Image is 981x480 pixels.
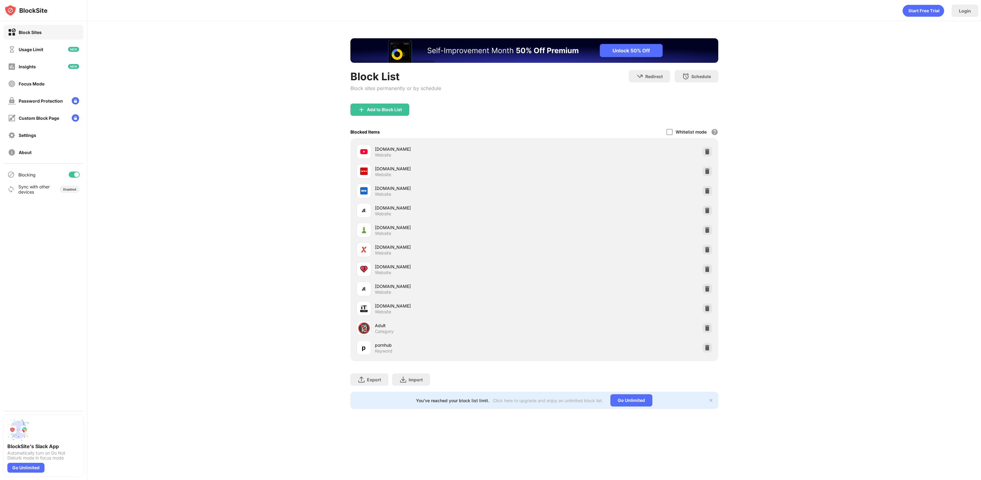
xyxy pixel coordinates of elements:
div: Website [375,231,391,236]
img: x-button.svg [708,398,713,403]
div: You’ve reached your block list limit. [416,398,489,403]
div: Usage Limit [19,47,43,52]
div: [DOMAIN_NAME] [375,303,534,309]
img: new-icon.svg [68,64,79,69]
div: Website [375,250,391,256]
div: Category [375,329,394,334]
div: [DOMAIN_NAME] [375,165,534,172]
div: Website [375,211,391,217]
div: Focus Mode [19,81,44,86]
img: favicons [360,207,368,214]
img: favicons [360,246,368,253]
div: animation [903,5,944,17]
div: pornhub [375,342,534,348]
div: Login [959,8,971,13]
div: Website [375,289,391,295]
img: focus-off.svg [8,80,16,88]
img: favicons [360,285,368,293]
img: settings-off.svg [8,131,16,139]
img: favicons [360,226,368,234]
img: favicons [360,187,368,195]
div: Blocked Items [350,129,380,134]
div: Block List [350,70,441,83]
div: Automatically turn on Do Not Disturb mode in focus mode [7,451,80,460]
img: favicons [360,168,368,175]
div: Block sites permanently or by schedule [350,85,441,91]
div: Go Unlimited [610,394,652,406]
img: about-off.svg [8,149,16,156]
iframe: Banner [350,38,718,63]
div: Settings [19,133,36,138]
div: Click here to upgrade and enjoy an unlimited block list. [493,398,603,403]
div: Insights [19,64,36,69]
div: Import [409,377,423,382]
div: Schedule [691,74,711,79]
div: Custom Block Page [19,115,59,121]
div: Whitelist mode [676,129,707,134]
img: new-icon.svg [68,47,79,52]
img: blocking-icon.svg [7,171,15,178]
img: time-usage-off.svg [8,46,16,53]
div: [DOMAIN_NAME] [375,205,534,211]
img: favicons [360,266,368,273]
img: insights-off.svg [8,63,16,70]
div: 🔞 [357,322,370,334]
img: lock-menu.svg [72,97,79,104]
div: p [362,343,366,352]
div: Blocking [18,172,36,177]
img: customize-block-page-off.svg [8,114,16,122]
div: [DOMAIN_NAME] [375,244,534,250]
div: Disabled [63,187,76,191]
div: [DOMAIN_NAME] [375,283,534,289]
div: Website [375,191,391,197]
div: Keyword [375,348,392,354]
div: Export [367,377,381,382]
div: Website [375,152,391,158]
div: Website [375,270,391,275]
div: Website [375,309,391,315]
img: lock-menu.svg [72,114,79,122]
img: favicons [360,305,368,312]
div: Redirect [645,74,663,79]
div: About [19,150,32,155]
img: sync-icon.svg [7,186,15,193]
img: logo-blocksite.svg [4,4,48,17]
div: [DOMAIN_NAME] [375,146,534,152]
div: [DOMAIN_NAME] [375,263,534,270]
div: Add to Block List [367,107,402,112]
div: [DOMAIN_NAME] [375,224,534,231]
div: [DOMAIN_NAME] [375,185,534,191]
img: push-slack.svg [7,419,29,441]
div: Website [375,172,391,177]
div: Block Sites [19,30,42,35]
div: Sync with other devices [18,184,50,195]
img: password-protection-off.svg [8,97,16,105]
div: Password Protection [19,98,63,104]
div: Go Unlimited [7,463,44,473]
div: BlockSite's Slack App [7,443,80,449]
img: favicons [360,148,368,155]
img: block-on.svg [8,28,16,36]
div: Adult [375,322,534,329]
